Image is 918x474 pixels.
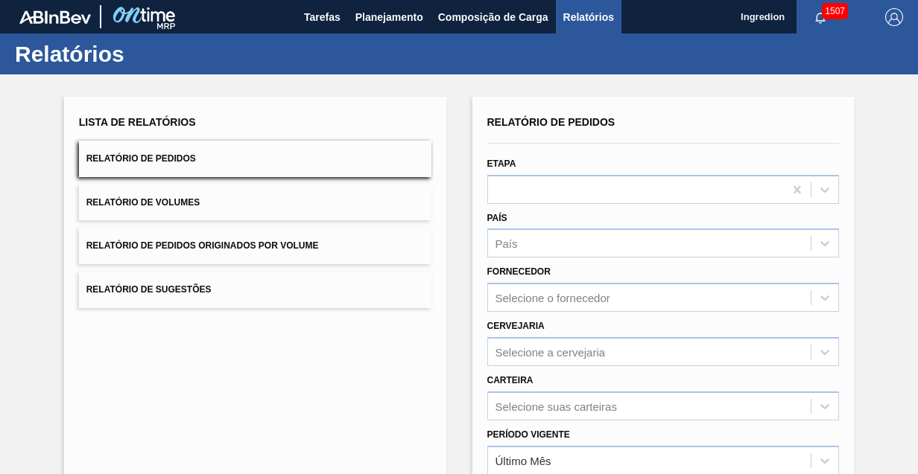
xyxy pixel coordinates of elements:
span: Lista de Relatórios [79,116,196,128]
label: Fornecedor [487,266,551,277]
label: Carteira [487,375,534,385]
label: Etapa [487,158,516,169]
span: 1507 [822,3,848,19]
button: Relatório de Volumes [79,185,431,221]
button: Relatório de Pedidos [79,141,431,177]
img: Logout [885,8,903,26]
span: Relatório de Pedidos [86,153,196,164]
label: Período Vigente [487,429,570,440]
div: Último Mês [496,454,551,467]
img: TNhmsLtSVTkK8tSr43FrP2fwEKptu5GPRR3wAAAABJRU5ErkJggg== [19,10,91,24]
button: Relatório de Pedidos Originados por Volume [79,228,431,264]
span: Composição de Carga [438,8,548,26]
button: Relatório de Sugestões [79,272,431,308]
span: Relatório de Volumes [86,197,200,208]
span: Relatório de Pedidos [487,116,615,128]
span: Relatórios [563,8,614,26]
span: Tarefas [304,8,341,26]
span: Relatório de Pedidos Originados por Volume [86,240,319,251]
div: Selecione suas carteiras [496,400,617,412]
button: Notificações [797,7,844,28]
div: Selecione a cervejaria [496,345,606,358]
span: Relatório de Sugestões [86,284,212,295]
div: Selecione o fornecedor [496,292,610,304]
h1: Relatórios [15,45,279,63]
label: País [487,213,507,223]
label: Cervejaria [487,321,545,331]
div: País [496,237,518,250]
span: Planejamento [355,8,423,26]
